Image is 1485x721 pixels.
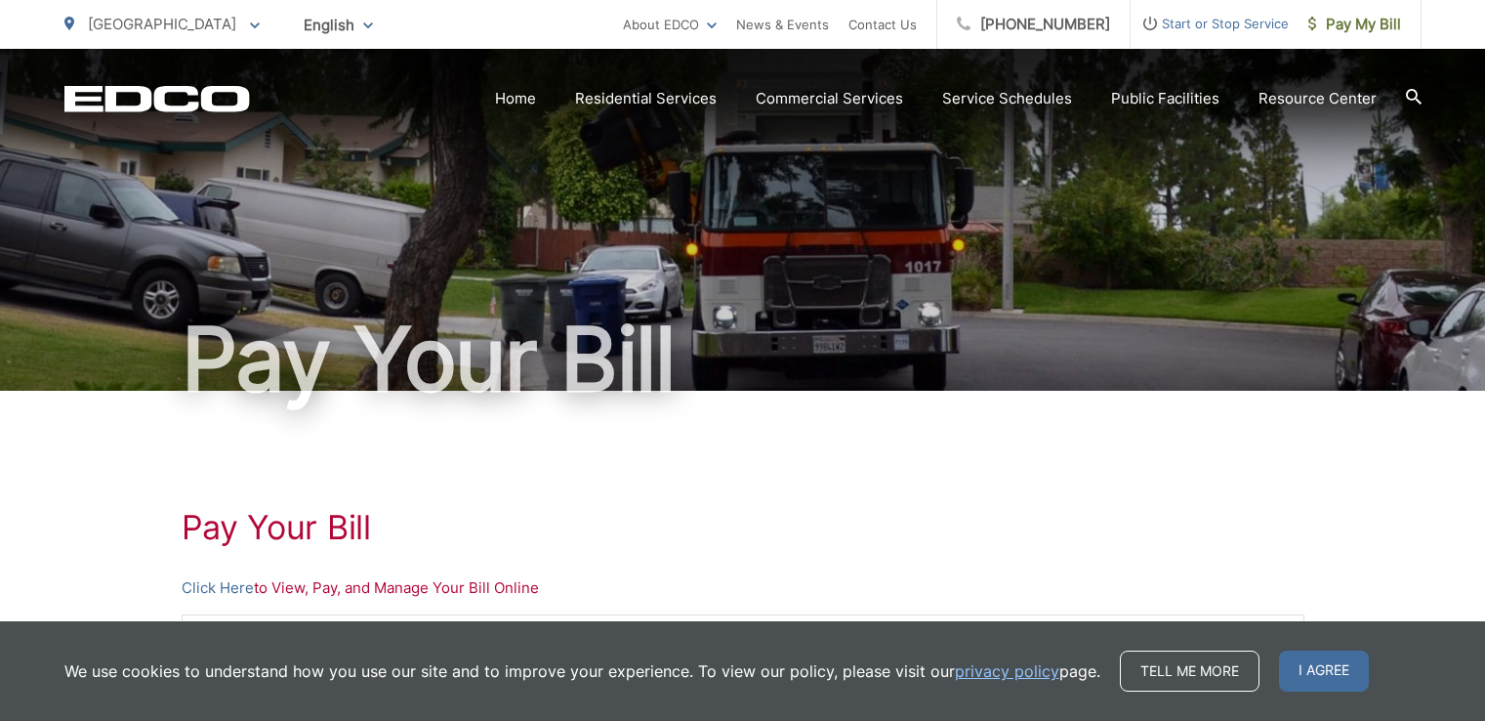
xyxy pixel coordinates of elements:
[575,87,717,110] a: Residential Services
[182,576,254,600] a: Click Here
[955,659,1059,683] a: privacy policy
[88,15,236,33] span: [GEOGRAPHIC_DATA]
[736,13,829,36] a: News & Events
[64,311,1422,408] h1: Pay Your Bill
[182,508,1304,547] h1: Pay Your Bill
[1258,87,1377,110] a: Resource Center
[289,8,388,42] span: English
[64,659,1100,683] p: We use cookies to understand how you use our site and to improve your experience. To view our pol...
[942,87,1072,110] a: Service Schedules
[1308,13,1401,36] span: Pay My Bill
[1279,651,1369,692] span: I agree
[848,13,917,36] a: Contact Us
[623,13,717,36] a: About EDCO
[756,87,903,110] a: Commercial Services
[495,87,536,110] a: Home
[1111,87,1219,110] a: Public Facilities
[182,576,1304,600] p: to View, Pay, and Manage Your Bill Online
[1120,651,1259,692] a: Tell me more
[64,85,250,112] a: EDCD logo. Return to the homepage.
